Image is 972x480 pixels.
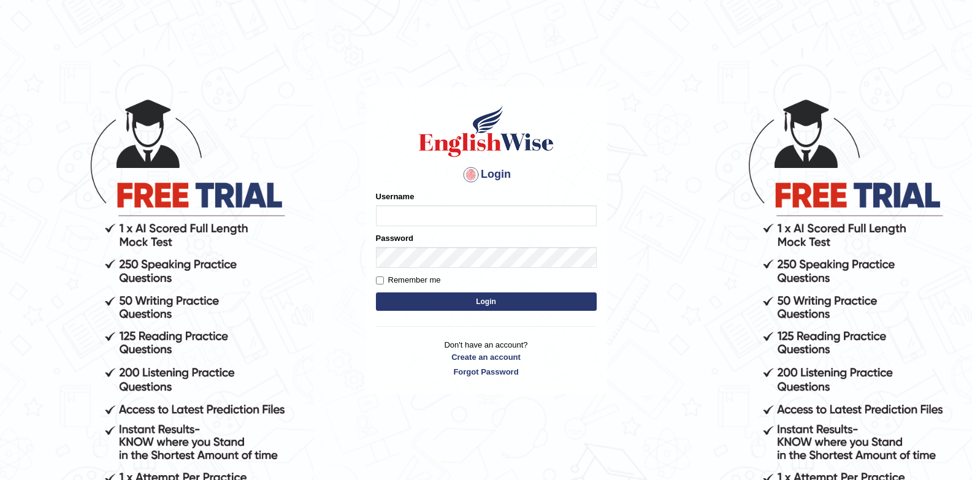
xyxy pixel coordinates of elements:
[376,232,413,244] label: Password
[376,366,597,378] a: Forgot Password
[376,276,384,284] input: Remember me
[416,104,556,159] img: Logo of English Wise sign in for intelligent practice with AI
[376,165,597,185] h4: Login
[376,191,415,202] label: Username
[376,351,597,363] a: Create an account
[376,292,597,311] button: Login
[376,339,597,377] p: Don't have an account?
[376,274,441,286] label: Remember me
